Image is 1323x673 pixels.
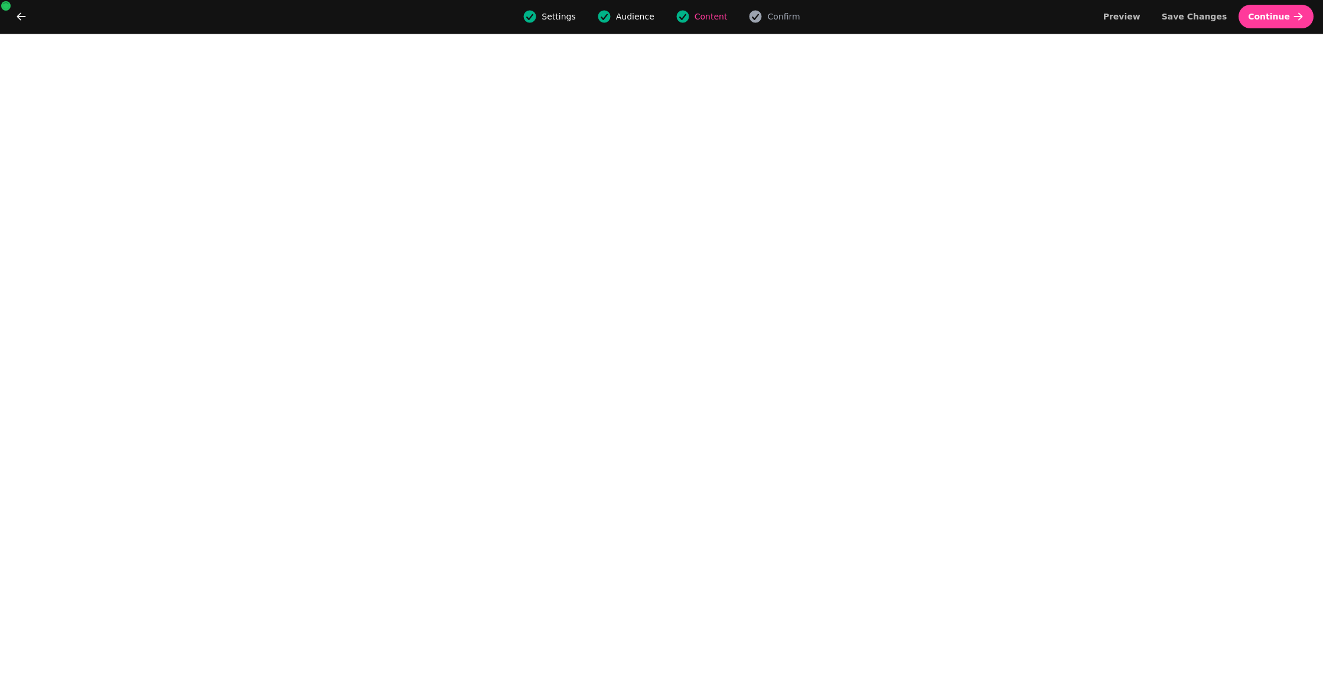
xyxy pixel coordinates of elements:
span: Save Changes [1162,12,1227,21]
button: go back [9,5,33,28]
span: Preview [1103,12,1140,21]
span: Settings [542,11,575,22]
button: Preview [1094,5,1150,28]
span: Audience [616,11,654,22]
span: Content [695,11,728,22]
span: Confirm [767,11,800,22]
span: Continue [1248,12,1290,21]
button: Save Changes [1152,5,1237,28]
button: Continue [1239,5,1314,28]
